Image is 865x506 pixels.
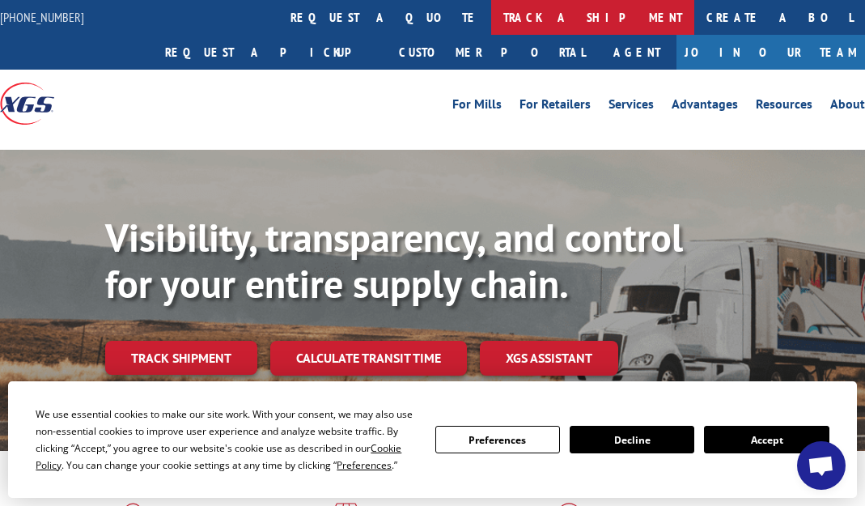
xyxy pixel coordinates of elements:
[8,381,857,498] div: Cookie Consent Prompt
[387,35,597,70] a: Customer Portal
[756,98,812,116] a: Resources
[519,98,591,116] a: For Retailers
[452,98,502,116] a: For Mills
[597,35,676,70] a: Agent
[830,98,865,116] a: About
[36,406,415,474] div: We use essential cookies to make our site work. With your consent, we may also use non-essential ...
[480,341,618,376] a: XGS ASSISTANT
[570,426,694,453] button: Decline
[153,35,387,70] a: Request a pickup
[105,212,683,309] b: Visibility, transparency, and control for your entire supply chain.
[435,426,560,453] button: Preferences
[608,98,654,116] a: Services
[797,441,846,490] div: Open chat
[672,98,738,116] a: Advantages
[704,426,829,453] button: Accept
[105,341,257,375] a: Track shipment
[270,341,467,376] a: Calculate transit time
[337,458,392,472] span: Preferences
[676,35,865,70] a: Join Our Team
